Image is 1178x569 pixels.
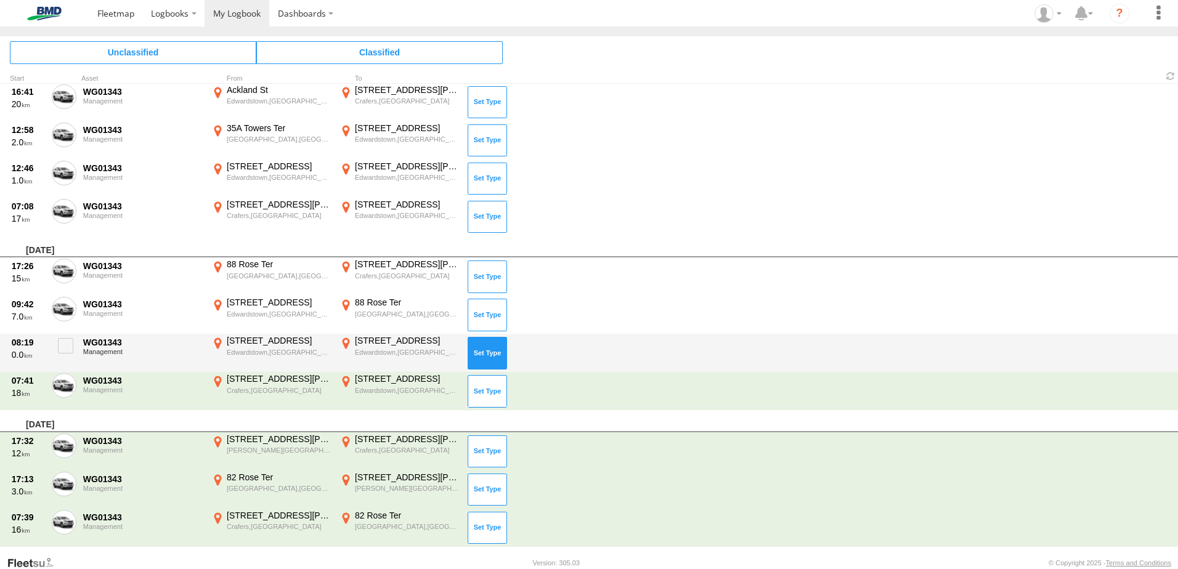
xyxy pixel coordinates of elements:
div: To [338,76,461,82]
div: Crafers,[GEOGRAPHIC_DATA] [355,446,459,454]
div: Management [83,135,203,143]
div: Management [83,97,203,105]
div: Management [83,523,203,530]
label: Click to View Event Location [338,297,461,333]
div: 12 [12,448,45,459]
div: Management [83,174,203,181]
div: [STREET_ADDRESS] [227,297,331,308]
div: [GEOGRAPHIC_DATA],[GEOGRAPHIC_DATA] [355,310,459,318]
div: Edwardstown,[GEOGRAPHIC_DATA] [227,348,331,357]
div: [STREET_ADDRESS] [227,335,331,346]
label: Click to View Event Location [338,472,461,507]
button: Click to Set [468,124,507,156]
div: WG01343 [83,299,203,310]
div: Edwardstown,[GEOGRAPHIC_DATA] [355,173,459,182]
div: 07:41 [12,375,45,386]
div: [STREET_ADDRESS][PERSON_NAME] [355,84,459,95]
div: 0.0 [12,349,45,360]
div: [PERSON_NAME][GEOGRAPHIC_DATA] [355,484,459,493]
span: Click to view Classified Trips [256,41,503,63]
button: Click to Set [468,163,507,195]
div: [STREET_ADDRESS][PERSON_NAME] [227,434,331,445]
label: Click to View Event Location [338,510,461,546]
div: 07:39 [12,512,45,523]
div: Crafers,[GEOGRAPHIC_DATA] [227,522,331,531]
div: 17 [12,213,45,224]
div: [STREET_ADDRESS] [355,199,459,210]
div: 17:32 [12,435,45,446]
div: 08:19 [12,337,45,348]
label: Click to View Event Location [338,123,461,158]
button: Click to Set [468,337,507,369]
div: 09:42 [12,299,45,310]
div: [GEOGRAPHIC_DATA],[GEOGRAPHIC_DATA] [227,484,331,493]
div: Crafers,[GEOGRAPHIC_DATA] [227,211,331,220]
div: © Copyright 2025 - [1049,559,1171,567]
div: [GEOGRAPHIC_DATA],[GEOGRAPHIC_DATA] [227,135,331,143]
div: [STREET_ADDRESS] [355,373,459,384]
div: Management [83,386,203,393]
div: Edwardstown,[GEOGRAPHIC_DATA] [355,348,459,357]
div: Management [83,348,203,355]
div: 1.0 [12,175,45,186]
label: Click to View Event Location [209,472,333,507]
div: Ben Howell [1030,4,1066,23]
div: Ackland St [227,84,331,95]
div: WG01343 [83,201,203,212]
div: 88 Rose Ter [355,297,459,308]
label: Click to View Event Location [338,434,461,469]
div: Edwardstown,[GEOGRAPHIC_DATA] [355,135,459,143]
div: [STREET_ADDRESS] [227,161,331,172]
div: 17:26 [12,260,45,272]
div: Management [83,485,203,492]
div: 20 [12,99,45,110]
span: Click to view Unclassified Trips [10,41,256,63]
img: bmd-logo.svg [12,7,76,20]
label: Click to View Event Location [209,199,333,235]
label: Click to View Event Location [338,259,461,294]
div: Crafers,[GEOGRAPHIC_DATA] [355,97,459,105]
div: Edwardstown,[GEOGRAPHIC_DATA] [227,97,331,105]
div: WG01343 [83,375,203,386]
div: [STREET_ADDRESS] [355,335,459,346]
div: Edwardstown,[GEOGRAPHIC_DATA] [355,211,459,220]
label: Click to View Event Location [209,123,333,158]
div: Management [83,446,203,454]
div: Edwardstown,[GEOGRAPHIC_DATA] [227,310,331,318]
div: [GEOGRAPHIC_DATA],[GEOGRAPHIC_DATA] [355,522,459,531]
div: 88 Rose Ter [227,259,331,270]
div: [STREET_ADDRESS][PERSON_NAME] [355,434,459,445]
label: Click to View Event Location [209,259,333,294]
label: Click to View Event Location [338,199,461,235]
div: [STREET_ADDRESS][PERSON_NAME] [355,161,459,172]
label: Click to View Event Location [209,335,333,371]
div: 07:08 [12,201,45,212]
label: Click to View Event Location [209,510,333,546]
span: Refresh [1163,70,1178,82]
div: WG01343 [83,474,203,485]
div: [STREET_ADDRESS][PERSON_NAME] [227,373,331,384]
div: Edwardstown,[GEOGRAPHIC_DATA] [355,386,459,395]
div: [STREET_ADDRESS][PERSON_NAME] [355,259,459,270]
div: WG01343 [83,124,203,135]
div: Version: 305.03 [533,559,580,567]
div: [PERSON_NAME][GEOGRAPHIC_DATA] [227,446,331,454]
button: Click to Set [468,474,507,506]
div: Click to Sort [10,76,47,82]
div: Management [83,310,203,317]
button: Click to Set [468,260,507,293]
div: [STREET_ADDRESS][PERSON_NAME] [227,199,331,210]
div: 18 [12,387,45,398]
div: 2.0 [12,137,45,148]
label: Click to View Event Location [338,373,461,409]
div: WG01343 [83,337,203,348]
div: 15 [12,273,45,284]
div: [STREET_ADDRESS][PERSON_NAME] [227,510,331,521]
div: 82 Rose Ter [227,472,331,483]
label: Click to View Event Location [209,434,333,469]
button: Click to Set [468,375,507,407]
button: Click to Set [468,512,507,544]
div: Edwardstown,[GEOGRAPHIC_DATA] [227,173,331,182]
div: WG01343 [83,512,203,523]
div: [STREET_ADDRESS][PERSON_NAME] [355,472,459,483]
